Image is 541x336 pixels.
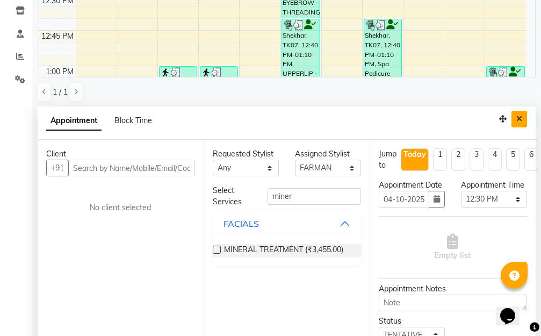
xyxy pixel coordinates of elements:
li: 1 [433,148,447,171]
div: Status [379,316,445,327]
div: No client selected [72,202,169,213]
div: FACIALS [223,217,259,230]
li: 6 [524,148,538,171]
li: 3 [470,148,484,171]
input: Search by service name [268,188,361,205]
div: SIDDHARTH .., TK05, 01:00 PM-01:30 PM, HAIRCUT [DEMOGRAPHIC_DATA] [200,67,237,136]
div: Today [403,149,426,160]
div: Appointment Date [379,180,445,191]
div: Client [46,148,195,160]
span: MINERAL TREATMENT (₹3,455.00) [224,244,343,258]
span: Block Time [114,116,152,125]
div: Shekhar, TK07, 12:40 PM-01:10 PM, Spa Pedicure [364,19,401,89]
div: 12:45 PM [39,31,76,42]
button: FACIALS [217,214,357,233]
div: Jump to [379,148,396,171]
li: 4 [488,148,502,171]
li: 5 [506,148,520,171]
div: Assigned Stylist [295,148,361,160]
div: Appointment Time [461,180,527,191]
li: 2 [451,148,465,171]
button: +91 [46,160,69,176]
div: 1:00 PM [44,66,76,77]
button: Close [511,111,527,127]
span: Empty list [435,234,471,261]
div: [PERSON_NAME], TK12, 01:00 PM-01:30 PM, BLOW DRY WITH SHAMPOO - HAIR BELOW SHOULDER [160,67,197,136]
div: Shekhar, TK07, 12:40 PM-01:10 PM, UPPERLIP - THREADING [282,19,319,89]
span: 1 / 1 [53,87,68,98]
div: Select Services [205,185,259,208]
div: Requested Stylist [213,148,279,160]
input: yyyy-mm-dd [379,191,429,208]
div: [PERSON_NAME], TK12, 01:00 PM-01:30 PM, Specialised - Pedicure [487,67,524,136]
div: Appointment Notes [379,283,527,295]
input: Search by Name/Mobile/Email/Code [68,160,195,176]
span: Appointment [46,111,102,131]
iframe: chat widget [496,293,530,325]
